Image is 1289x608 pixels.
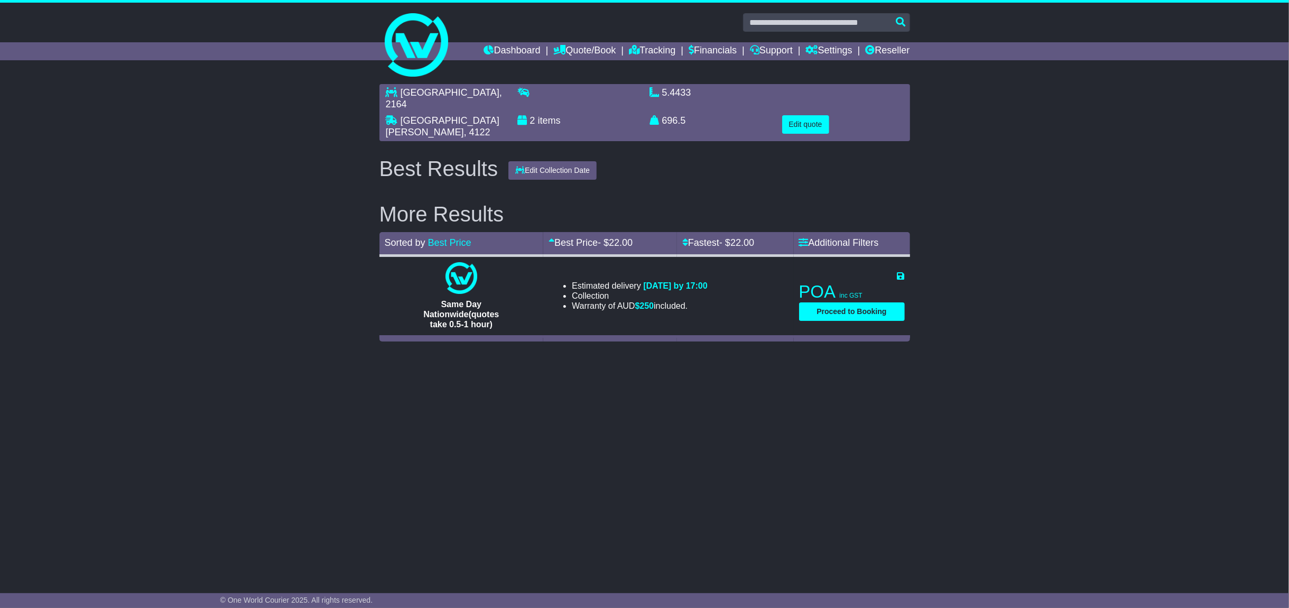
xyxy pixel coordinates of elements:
[220,596,373,604] span: © One World Courier 2025. All rights reserved.
[374,157,504,180] div: Best Results
[385,237,425,248] span: Sorted by
[386,87,502,109] span: , 2164
[643,281,708,290] span: [DATE] by 17:00
[799,237,879,248] a: Additional Filters
[423,300,499,329] span: Same Day Nationwide(quotes take 0.5-1 hour)
[549,237,633,248] a: Best Price- $22.00
[572,291,708,301] li: Collection
[662,87,691,98] span: 5.4433
[446,262,477,294] img: One World Courier: Same Day Nationwide(quotes take 0.5-1 hour)
[530,115,535,126] span: 2
[865,42,910,60] a: Reseller
[428,237,471,248] a: Best Price
[730,237,754,248] span: 22.00
[689,42,737,60] a: Financials
[799,281,905,302] p: POA
[464,127,490,137] span: , 4122
[379,202,910,226] h2: More Results
[484,42,541,60] a: Dashboard
[640,301,654,310] span: 250
[750,42,793,60] a: Support
[635,301,654,310] span: $
[538,115,561,126] span: items
[508,161,597,180] button: Edit Collection Date
[553,42,616,60] a: Quote/Book
[572,301,708,311] li: Warranty of AUD included.
[598,237,633,248] span: - $
[662,115,686,126] span: 696.5
[782,115,829,134] button: Edit quote
[806,42,852,60] a: Settings
[799,302,905,321] button: Proceed to Booking
[719,237,754,248] span: - $
[401,87,499,98] span: [GEOGRAPHIC_DATA]
[682,237,754,248] a: Fastest- $22.00
[572,281,708,291] li: Estimated delivery
[629,42,675,60] a: Tracking
[386,115,499,137] span: [GEOGRAPHIC_DATA][PERSON_NAME]
[840,292,863,299] span: inc GST
[609,237,633,248] span: 22.00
